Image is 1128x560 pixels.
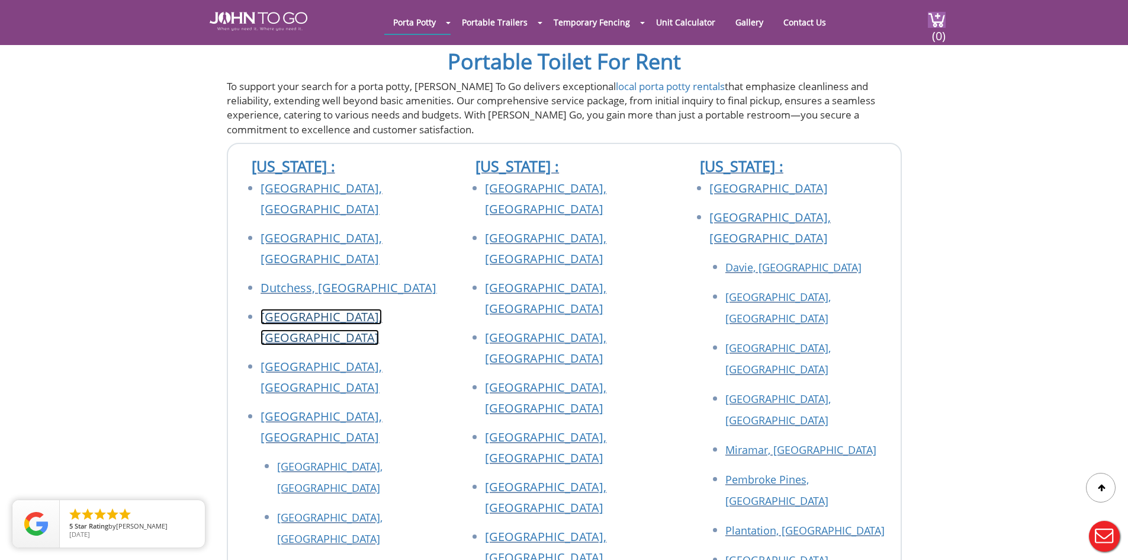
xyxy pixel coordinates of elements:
[69,530,90,539] span: [DATE]
[485,230,606,267] a: [GEOGRAPHIC_DATA], [GEOGRAPHIC_DATA]
[725,443,876,457] a: Miramar, [GEOGRAPHIC_DATA]
[725,523,885,537] a: Plantation, [GEOGRAPHIC_DATA]
[448,47,681,76] a: Portable Toilet For Rent
[928,12,946,28] img: cart a
[725,341,831,376] a: [GEOGRAPHIC_DATA], [GEOGRAPHIC_DATA]
[252,156,335,176] a: [US_STATE] :
[118,507,132,521] li: 
[727,11,772,34] a: Gallery
[116,521,168,530] span: [PERSON_NAME]
[709,180,828,196] a: [GEOGRAPHIC_DATA]
[261,309,382,345] a: [GEOGRAPHIC_DATA], [GEOGRAPHIC_DATA]
[709,209,831,246] a: [GEOGRAPHIC_DATA], [GEOGRAPHIC_DATA]
[545,11,639,34] a: Temporary Fencing
[261,280,436,296] a: Dutchess, [GEOGRAPHIC_DATA]
[69,523,195,531] span: by
[485,379,606,416] a: [GEOGRAPHIC_DATA], [GEOGRAPHIC_DATA]
[24,512,48,536] img: Review Rating
[453,11,536,34] a: Portable Trailers
[93,507,107,521] li: 
[261,230,382,267] a: [GEOGRAPHIC_DATA], [GEOGRAPHIC_DATA]
[384,11,445,34] a: Porta Potty
[261,359,382,395] a: [GEOGRAPHIC_DATA], [GEOGRAPHIC_DATA]
[475,156,559,176] a: [US_STATE] :
[105,507,120,521] li: 
[485,429,606,466] a: [GEOGRAPHIC_DATA], [GEOGRAPHIC_DATA]
[485,180,606,217] a: [GEOGRAPHIC_DATA], [GEOGRAPHIC_DATA]
[261,408,382,445] a: [GEOGRAPHIC_DATA], [GEOGRAPHIC_DATA]
[700,156,783,176] a: [US_STATE] :
[725,290,831,325] a: [GEOGRAPHIC_DATA], [GEOGRAPHIC_DATA]
[210,12,307,31] img: JOHN to go
[485,479,606,516] a: [GEOGRAPHIC_DATA], [GEOGRAPHIC_DATA]
[725,260,862,274] a: Davie, [GEOGRAPHIC_DATA]
[647,11,724,34] a: Unit Calculator
[775,11,835,34] a: Contact Us
[261,180,382,217] a: [GEOGRAPHIC_DATA], [GEOGRAPHIC_DATA]
[277,510,383,546] a: [GEOGRAPHIC_DATA], [GEOGRAPHIC_DATA]
[931,18,946,44] span: (0)
[227,79,902,137] p: To support your search for a porta potty, [PERSON_NAME] To Go delivers exceptional that emphasize...
[485,280,606,316] a: [GEOGRAPHIC_DATA], [GEOGRAPHIC_DATA]
[1081,513,1128,560] button: Live Chat
[725,472,828,508] a: Pembroke Pines, [GEOGRAPHIC_DATA]
[69,521,73,530] span: 5
[68,507,82,521] li: 
[725,392,831,427] a: [GEOGRAPHIC_DATA], [GEOGRAPHIC_DATA]
[485,329,606,366] a: [GEOGRAPHIC_DATA], [GEOGRAPHIC_DATA]
[616,79,725,93] a: local porta potty rentals
[81,507,95,521] li: 
[277,459,383,495] a: [GEOGRAPHIC_DATA], [GEOGRAPHIC_DATA]
[75,521,108,530] span: Star Rating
